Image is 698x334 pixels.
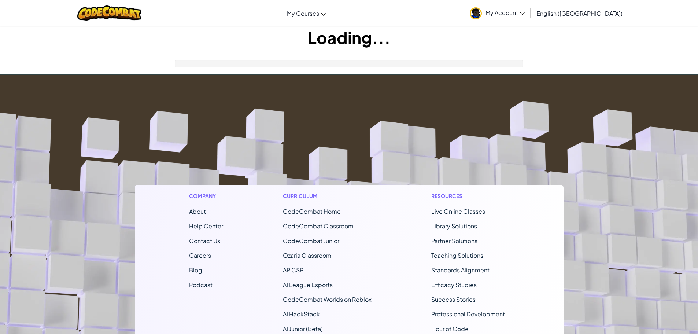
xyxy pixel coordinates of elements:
[283,237,339,245] a: CodeCombat Junior
[431,310,505,318] a: Professional Development
[283,310,320,318] a: AI HackStack
[431,237,477,245] a: Partner Solutions
[431,192,509,200] h1: Resources
[77,5,141,21] img: CodeCombat logo
[283,281,333,289] a: AI League Esports
[283,208,341,215] span: CodeCombat Home
[466,1,528,25] a: My Account
[485,9,525,16] span: My Account
[431,281,477,289] a: Efficacy Studies
[283,252,332,259] a: Ozaria Classroom
[536,10,623,17] span: English ([GEOGRAPHIC_DATA])
[189,266,202,274] a: Blog
[431,222,477,230] a: Library Solutions
[189,252,211,259] a: Careers
[470,7,482,19] img: avatar
[431,296,476,303] a: Success Stories
[283,325,323,333] a: AI Junior (Beta)
[283,296,372,303] a: CodeCombat Worlds on Roblox
[283,222,354,230] a: CodeCombat Classroom
[189,192,223,200] h1: Company
[0,26,698,49] h1: Loading...
[189,281,213,289] a: Podcast
[533,3,626,23] a: English ([GEOGRAPHIC_DATA])
[431,325,469,333] a: Hour of Code
[283,3,329,23] a: My Courses
[431,208,485,215] a: Live Online Classes
[287,10,319,17] span: My Courses
[283,192,372,200] h1: Curriculum
[431,266,490,274] a: Standards Alignment
[283,266,303,274] a: AP CSP
[431,252,483,259] a: Teaching Solutions
[189,208,206,215] a: About
[189,237,220,245] span: Contact Us
[189,222,223,230] a: Help Center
